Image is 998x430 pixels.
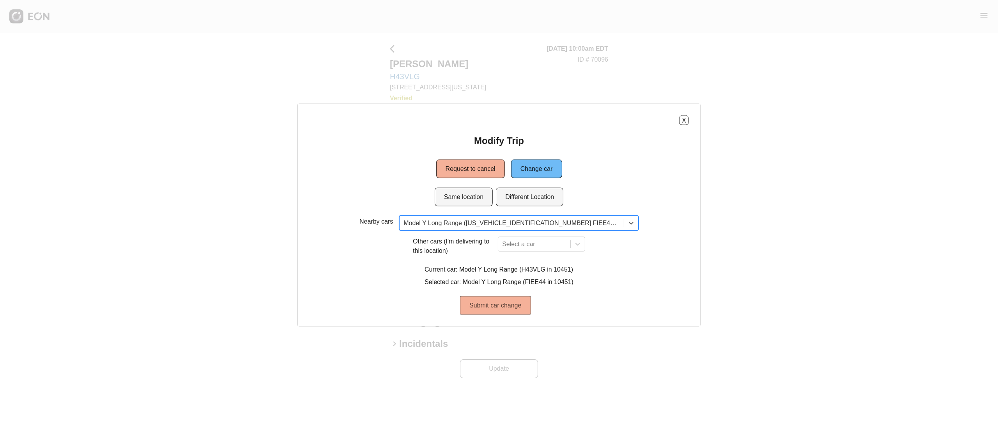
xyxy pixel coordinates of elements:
[496,188,563,206] button: Different Location
[435,188,493,206] button: Same location
[359,217,393,226] p: Nearby cars
[679,115,689,125] button: X
[460,296,531,315] button: Submit car change
[474,135,524,147] h2: Modify Trip
[425,265,573,274] p: Current car: Model Y Long Range (H43VLG in 10451)
[413,237,495,256] p: Other cars (I'm delivering to this location)
[436,160,505,178] button: Request to cancel
[511,160,562,178] button: Change car
[425,277,573,287] p: Selected car: Model Y Long Range (FIEE44 in 10451)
